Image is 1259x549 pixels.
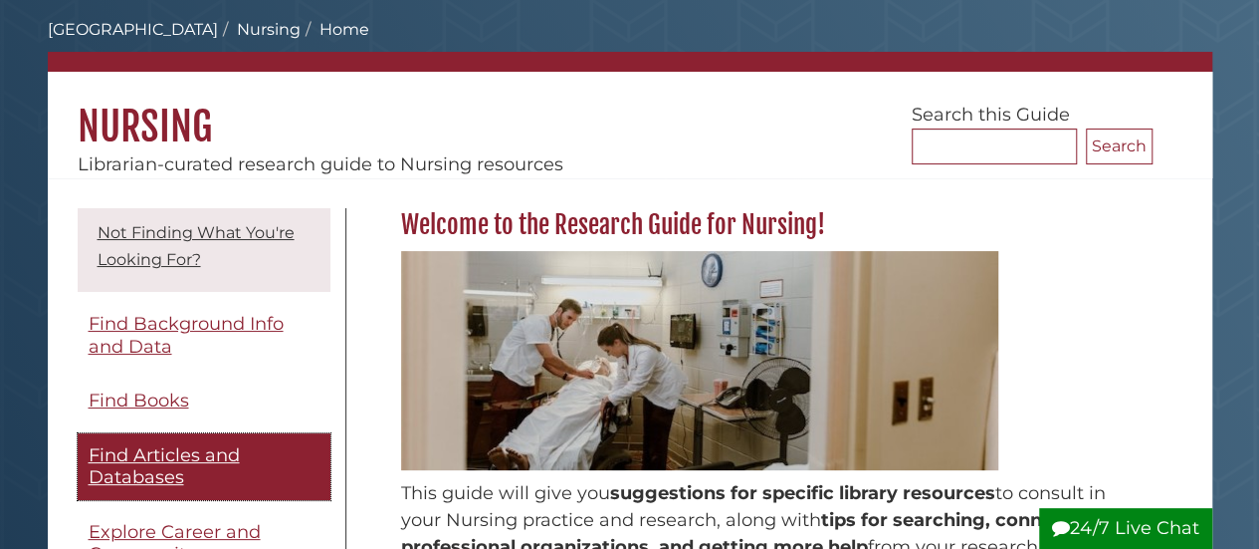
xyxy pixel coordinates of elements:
li: Home [301,18,369,42]
span: Find Books [89,390,189,412]
span: Librarian-curated research guide to Nursing resources [78,153,563,175]
a: Nursing [237,20,301,39]
button: Search [1086,129,1153,164]
span: Find Articles and Databases [89,444,240,489]
span: This guide will give you [401,482,610,504]
button: 24/7 Live Chat [1039,508,1212,549]
a: Not Finding What You're Looking For? [98,223,295,269]
a: Find Books [78,379,330,423]
span: Find Background Info and Data [89,313,284,358]
span: suggestions for specific library resources [610,482,995,504]
h2: Welcome to the Research Guide for Nursing! [391,209,1153,241]
a: [GEOGRAPHIC_DATA] [48,20,218,39]
h1: Nursing [48,72,1212,151]
span: to consult in your Nursing practice and research, along with [401,482,1106,531]
nav: breadcrumb [48,18,1212,72]
a: Find Articles and Databases [78,433,330,500]
a: Find Background Info and Data [78,302,330,369]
